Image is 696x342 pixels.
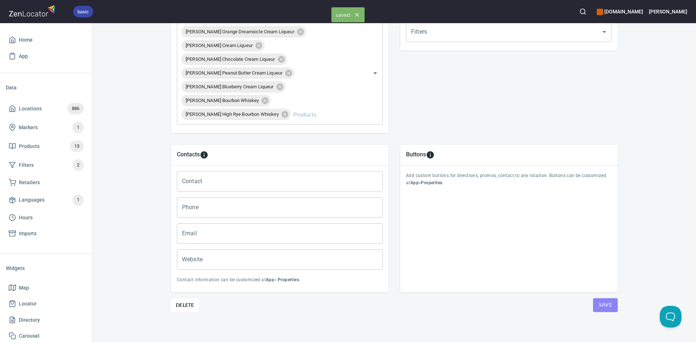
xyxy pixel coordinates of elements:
[72,196,84,204] span: 1
[266,277,274,282] b: App
[6,156,87,174] a: Filters2
[6,174,87,191] a: Retailers
[409,25,588,39] input: Filters
[19,299,37,308] span: Locator
[597,4,643,20] div: Manage your apps
[19,104,42,113] span: Locations
[597,8,643,16] h6: [DOMAIN_NAME]
[200,151,208,159] svg: To add custom contact information for locations, please go to Apps > Properties > Contacts.
[278,277,299,282] b: Properties
[406,151,426,159] h5: Buttons
[181,54,287,65] div: [PERSON_NAME] Chocolate Cream Liqueur
[19,213,33,222] span: Hours
[19,142,40,151] span: Products
[410,180,419,185] b: App
[181,97,263,104] span: [PERSON_NAME] Bourbon Whiskey
[19,161,34,170] span: Filters
[6,312,87,328] a: Directory
[19,332,40,341] span: Carousel
[6,280,87,296] a: Map
[649,8,687,16] h6: [PERSON_NAME]
[67,105,84,113] span: 886
[73,6,93,17] div: basic
[181,67,294,79] div: [PERSON_NAME] Peanut Butter Cream Liqueur
[19,35,33,45] span: Home
[72,161,84,169] span: 2
[593,298,618,312] button: Save
[406,172,612,187] p: Add custom buttons for directions, promos, contact to any location. Buttons can be customized at > .
[19,123,38,132] span: Markers
[181,26,306,38] div: [PERSON_NAME] Orange Dreamsicle Cream Liqueur
[19,316,40,325] span: Directory
[649,4,687,20] button: [PERSON_NAME]
[6,225,87,242] a: Imports
[9,3,57,18] img: zenlocator
[181,109,291,120] div: [PERSON_NAME] High Rye Bourbon Whiskey
[177,151,200,159] h5: Contacts
[426,151,435,159] svg: To add custom buttons for locations, please go to Apps > Properties > Buttons.
[181,42,257,49] span: [PERSON_NAME] Cream Liqueur
[19,283,29,292] span: Map
[181,69,287,76] span: [PERSON_NAME] Peanut Butter Cream Liqueur
[177,276,383,284] p: Contact information can be customized at > .
[19,52,28,61] span: App
[370,68,380,78] button: Open
[176,301,194,309] span: Delete
[6,118,87,137] a: Markers1
[332,8,364,22] span: saved
[19,178,40,187] span: Retailers
[6,32,87,48] a: Home
[292,107,359,121] input: Products
[181,81,286,93] div: [PERSON_NAME] Blueberry Cream Liqueur
[421,180,442,185] b: Properties
[171,298,199,312] button: Delete
[19,229,37,238] span: Imports
[6,259,87,277] li: Widgets
[597,9,603,15] button: color-CE600E
[6,296,87,312] a: Locator
[6,210,87,226] a: Hours
[6,79,87,96] li: Data
[599,300,612,309] span: Save
[181,111,283,118] span: [PERSON_NAME] High Rye Bourbon Whiskey
[181,28,299,35] span: [PERSON_NAME] Orange Dreamsicle Cream Liqueur
[181,95,271,106] div: [PERSON_NAME] Bourbon Whiskey
[70,142,84,151] span: 13
[599,27,609,37] button: Open
[181,56,279,63] span: [PERSON_NAME] Chocolate Cream Liqueur
[181,40,265,51] div: [PERSON_NAME] Cream Liqueur
[19,195,45,204] span: Languages
[72,123,84,132] span: 1
[6,137,87,156] a: Products13
[6,191,87,210] a: Languages1
[73,8,93,16] span: basic
[6,48,87,64] a: App
[6,99,87,118] a: Locations886
[575,4,591,20] button: Search
[181,83,278,90] span: [PERSON_NAME] Blueberry Cream Liqueur
[660,306,681,328] iframe: Help Scout Beacon - Open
